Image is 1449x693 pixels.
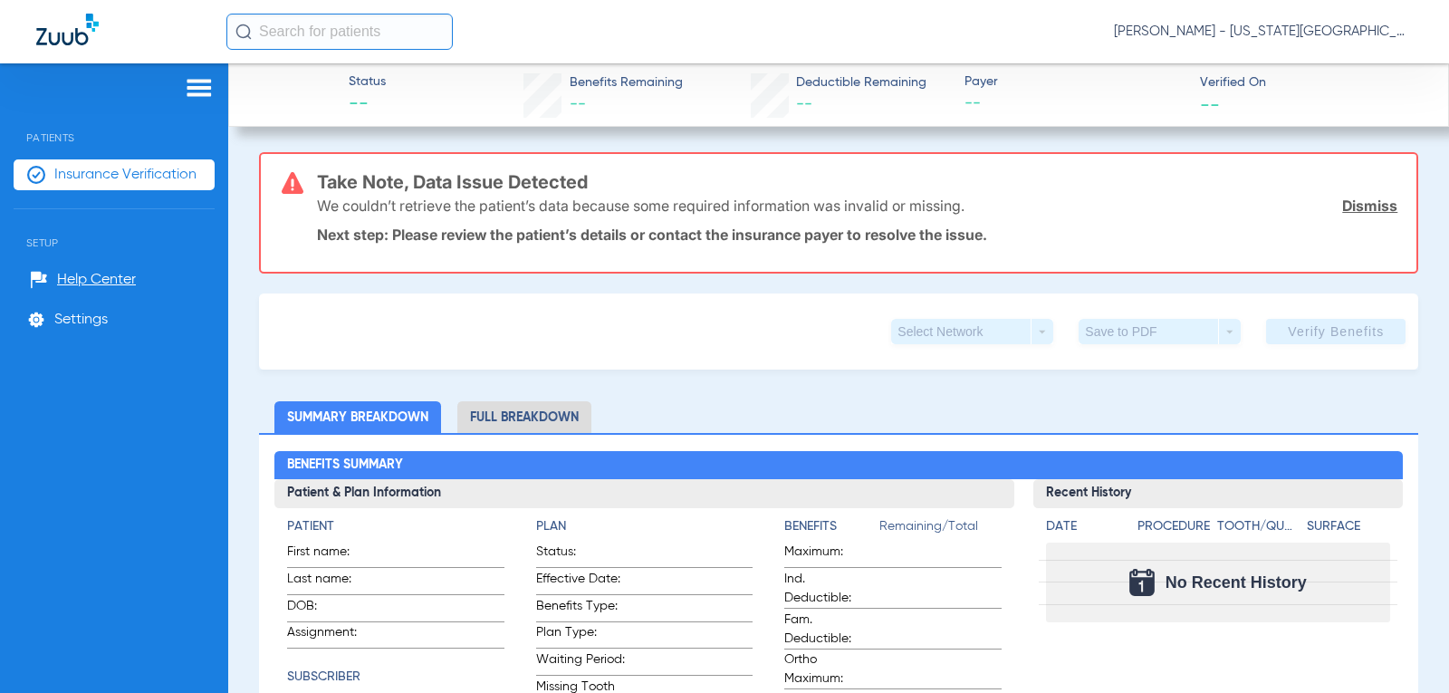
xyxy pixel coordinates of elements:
[796,73,926,92] span: Deductible Remaining
[1046,517,1122,536] h4: Date
[287,668,504,687] h4: Subscriber
[796,96,812,112] span: --
[287,597,376,621] span: DOB:
[274,401,441,433] li: Summary Breakdown
[317,197,964,215] p: We couldn’t retrieve the patient’s data because some required information was invalid or missing.
[1217,517,1300,536] h4: Tooth/Quad
[784,611,873,649] span: Fam. Deductible:
[1217,517,1300,543] app-breakdown-title: Tooth/Quad
[235,24,252,40] img: Search Icon
[536,650,625,675] span: Waiting Period:
[287,623,376,648] span: Assignment:
[784,543,873,567] span: Maximum:
[54,166,197,184] span: Insurance Verification
[287,517,504,536] h4: Patient
[226,14,453,50] input: Search for patients
[1307,517,1390,536] h4: Surface
[536,517,753,536] h4: Plan
[879,517,1001,543] span: Remaining/Total
[1114,23,1413,41] span: [PERSON_NAME] - [US_STATE][GEOGRAPHIC_DATA] Dental - [GEOGRAPHIC_DATA]
[1342,197,1397,215] a: Dismiss
[317,226,1398,244] p: Next step: Please review the patient’s details or contact the insurance payer to resolve the issue.
[274,451,1403,480] h2: Benefits Summary
[570,73,683,92] span: Benefits Remaining
[964,72,1185,91] span: Payer
[349,72,386,91] span: Status
[14,104,215,144] span: Patients
[784,517,879,543] app-breakdown-title: Benefits
[14,209,215,249] span: Setup
[1166,573,1307,592] span: No Recent History
[1033,479,1403,508] h3: Recent History
[57,271,136,289] span: Help Center
[570,96,586,112] span: --
[1307,517,1390,543] app-breakdown-title: Surface
[784,517,879,536] h4: Benefits
[784,570,873,608] span: Ind. Deductible:
[317,173,1398,191] h3: Take Note, Data Issue Detected
[536,543,625,567] span: Status:
[536,623,625,648] span: Plan Type:
[287,543,376,567] span: First name:
[1137,517,1212,536] h4: Procedure
[536,570,625,594] span: Effective Date:
[1200,73,1420,92] span: Verified On
[1200,94,1220,113] span: --
[282,172,303,194] img: error-icon
[1129,569,1155,596] img: Calendar
[54,311,108,329] span: Settings
[185,77,214,99] img: hamburger-icon
[30,271,136,289] a: Help Center
[1137,517,1212,543] app-breakdown-title: Procedure
[36,14,99,45] img: Zuub Logo
[349,92,386,118] span: --
[274,479,1013,508] h3: Patient & Plan Information
[457,401,591,433] li: Full Breakdown
[287,570,376,594] span: Last name:
[536,597,625,621] span: Benefits Type:
[784,650,873,688] span: Ortho Maximum:
[964,92,1185,115] span: --
[1046,517,1122,543] app-breakdown-title: Date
